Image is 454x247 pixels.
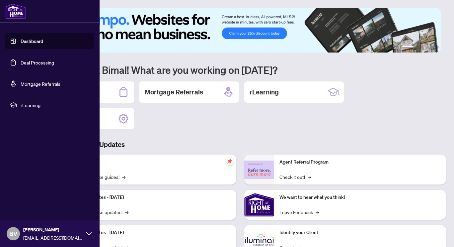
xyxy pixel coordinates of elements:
[35,8,441,53] img: Slide 0
[35,63,446,76] h1: Welcome back Bimal! What are you working on [DATE]?
[23,226,83,233] span: [PERSON_NAME]
[70,194,231,201] p: Platform Updates - [DATE]
[421,46,423,49] button: 3
[35,140,446,149] h3: Brokerage & Industry Updates
[402,46,413,49] button: 1
[426,46,429,49] button: 4
[244,190,274,220] img: We want to hear what you think!
[122,173,125,181] span: →
[5,3,26,19] img: logo
[279,159,441,166] p: Agent Referral Program
[23,234,83,241] span: [EMAIL_ADDRESS][DOMAIN_NAME]
[308,173,311,181] span: →
[21,101,90,109] span: rLearning
[9,229,17,238] span: BV
[279,208,319,216] a: Leave Feedback→
[279,229,441,236] p: Identify your Client
[21,38,43,44] a: Dashboard
[226,157,234,165] span: pushpin
[145,87,203,97] h2: Mortgage Referrals
[427,224,447,244] button: Open asap
[250,87,279,97] h2: rLearning
[70,159,231,166] p: Self-Help
[244,161,274,179] img: Agent Referral Program
[21,81,60,87] a: Mortgage Referrals
[437,46,439,49] button: 6
[279,173,311,181] a: Check it out!→
[316,208,319,216] span: →
[416,46,418,49] button: 2
[70,229,231,236] p: Platform Updates - [DATE]
[125,208,128,216] span: →
[21,60,54,65] a: Deal Processing
[431,46,434,49] button: 5
[279,194,441,201] p: We want to hear what you think!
